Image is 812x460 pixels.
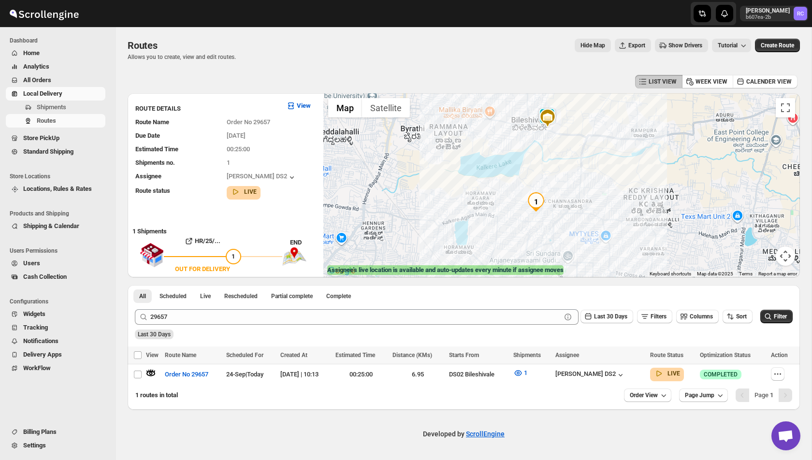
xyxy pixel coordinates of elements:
[10,172,109,180] span: Store Locations
[392,370,444,379] div: 6.95
[231,187,257,197] button: LIVE
[135,104,278,114] h3: ROUTE DETAILS
[635,75,682,88] button: LIST VIEW
[135,159,175,166] span: Shipments no.
[524,369,527,376] span: 1
[449,352,479,359] span: Starts From
[575,39,611,52] button: Map action label
[6,219,105,233] button: Shipping & Calendar
[746,78,792,86] span: CALENDER VIEW
[746,7,790,14] p: [PERSON_NAME]
[150,309,561,325] input: Press enter after typing | Search Eg. Order No 29657
[159,367,214,382] button: Order No 29657
[392,352,432,359] span: Distance (KMs)
[794,7,807,20] span: Rahul Chopra
[23,442,46,449] span: Settings
[758,271,797,276] a: Report a map error
[6,425,105,439] button: Billing Plans
[6,321,105,334] button: Tracking
[6,361,105,375] button: WorkFlow
[175,264,230,274] div: OUT FOR DELIVERY
[8,1,80,26] img: ScrollEngine
[651,313,667,320] span: Filters
[280,98,317,114] button: View
[159,292,187,300] span: Scheduled
[227,172,297,182] button: [PERSON_NAME] DS2
[37,117,56,124] span: Routes
[128,40,158,51] span: Routes
[754,391,773,399] span: Page
[362,98,410,117] button: Show satellite imagery
[6,348,105,361] button: Delivery Apps
[6,60,105,73] button: Analytics
[733,75,797,88] button: CALENDER VIEW
[23,351,62,358] span: Delivery Apps
[135,118,169,126] span: Route Name
[271,292,313,300] span: Partial complete
[770,391,773,399] b: 1
[146,352,159,359] span: View
[6,270,105,284] button: Cash Collection
[655,39,708,52] button: Show Drivers
[135,145,178,153] span: Estimated Time
[232,253,235,260] span: 1
[140,236,164,274] img: shop.svg
[507,365,533,381] button: 1
[23,428,57,435] span: Billing Plans
[327,265,564,275] label: Assignee's live location is available and auto-updates every minute if assignee moves
[133,289,152,303] button: All routes
[667,370,680,377] b: LIVE
[755,39,800,52] button: Create Route
[23,310,45,317] span: Widgets
[165,370,208,379] span: Order No 29657
[679,388,728,402] button: Page Jump
[128,53,236,61] p: Allows you to create, view and edit routes.
[6,307,105,321] button: Widgets
[6,114,105,128] button: Routes
[226,371,263,378] span: 24-Sep | Today
[138,331,171,338] span: Last 30 Days
[335,352,375,359] span: Estimated Time
[690,313,713,320] span: Columns
[326,265,358,277] img: Google
[696,78,727,86] span: WEEK VIEW
[139,292,146,300] span: All
[6,257,105,270] button: Users
[736,388,792,402] nav: Pagination
[526,192,546,212] div: 1
[23,324,48,331] span: Tracking
[723,310,753,323] button: Sort
[513,352,541,359] span: Shipments
[700,352,751,359] span: Optimization Status
[297,102,311,109] b: View
[135,391,178,399] span: 1 routes in total
[771,421,800,450] div: Open chat
[704,371,738,378] span: COMPLETED
[668,42,702,49] span: Show Drivers
[23,185,92,192] span: Locations, Rules & Rates
[6,334,105,348] button: Notifications
[23,364,51,372] span: WorkFlow
[760,310,793,323] button: Filter
[676,310,719,323] button: Columns
[23,273,67,280] span: Cash Collection
[776,98,795,117] button: Toggle fullscreen view
[10,247,109,255] span: Users Permissions
[328,98,362,117] button: Show street map
[466,430,505,438] a: ScrollEngine
[712,39,751,52] button: Tutorial
[649,78,677,86] span: LIST VIEW
[630,391,658,399] span: Order View
[624,388,671,402] button: Order View
[227,132,246,139] span: [DATE]
[6,101,105,114] button: Shipments
[23,222,79,230] span: Shipping & Calendar
[200,292,211,300] span: Live
[23,259,40,267] span: Users
[23,337,58,345] span: Notifications
[335,370,387,379] div: 00:25:00
[23,148,73,155] span: Standard Shipping
[224,292,258,300] span: Rescheduled
[776,246,795,266] button: Map camera controls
